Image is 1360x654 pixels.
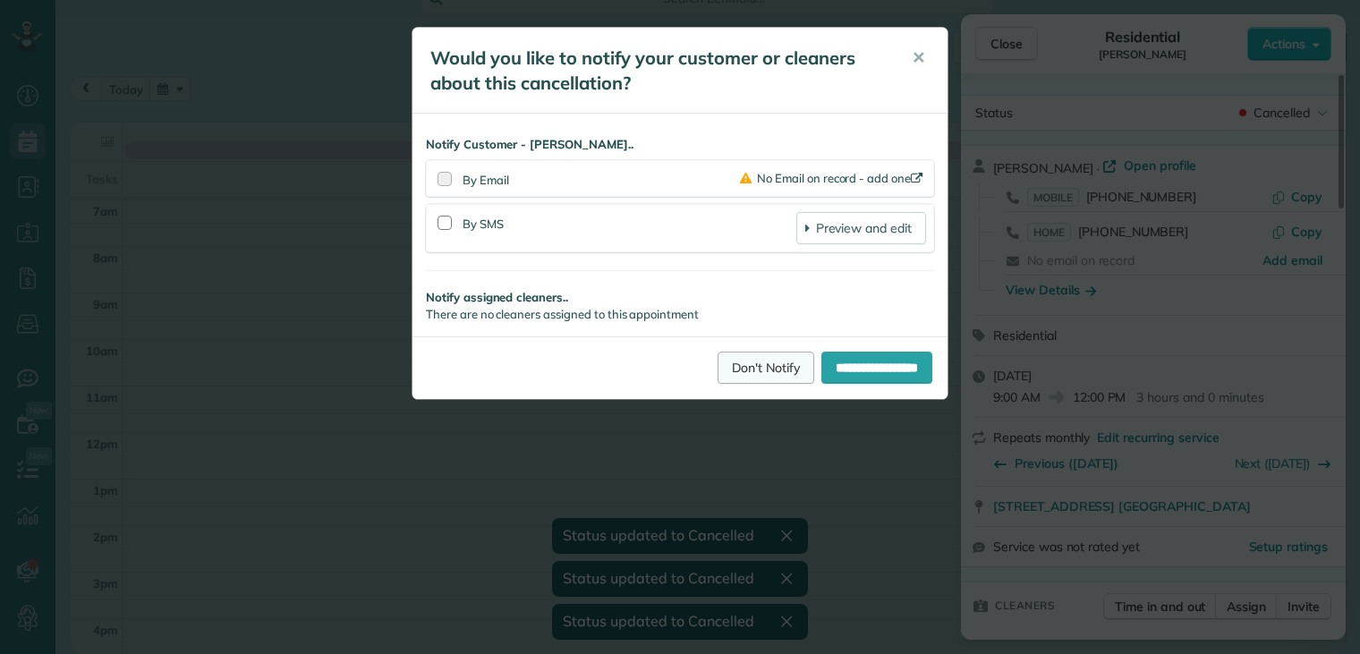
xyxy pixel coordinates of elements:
[463,212,796,244] div: By SMS
[796,212,926,244] a: Preview and edit
[718,352,814,384] a: Don't Notify
[740,171,926,185] a: No Email on record - add one
[426,289,934,306] strong: Notify assigned cleaners..
[912,47,925,68] span: ✕
[430,46,887,96] h5: Would you like to notify your customer or cleaners about this cancellation?
[463,172,740,189] div: By Email
[426,307,699,321] span: There are no cleaners assigned to this appointment
[426,136,934,153] strong: Notify Customer - [PERSON_NAME]..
